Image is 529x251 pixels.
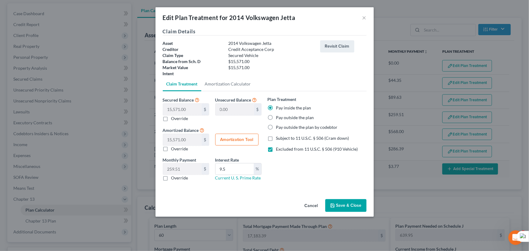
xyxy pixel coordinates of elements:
button: Cancel [300,200,323,212]
div: $ [202,163,209,175]
span: Secured Balance [163,97,194,102]
div: Market Value [160,65,225,71]
a: Amortization Calculator [201,77,255,91]
h5: Claim Details [163,28,367,35]
label: Monthly Payment [163,157,196,163]
div: Creditor [160,46,225,52]
div: Claim Type [160,52,225,59]
span: Excluded from 11 U.S.C. § 506 (910 Vehicle) [276,146,358,152]
div: Intent [160,71,225,77]
div: Credit Acceptance Corp [225,46,317,52]
a: Current U. S. Prime Rate [215,175,261,180]
div: Edit Plan Treatment for 2014 Volkswagen Jetta [163,13,295,22]
div: Secured Vehicle [225,52,317,59]
input: 0.00 [163,104,202,115]
div: Asset [160,40,225,46]
div: $ [202,104,209,115]
input: 0.00 [216,104,254,115]
label: Override [171,115,188,122]
label: Override [171,146,188,152]
span: Unsecured Balance [215,97,251,102]
input: 0.00 [216,163,254,175]
div: $ [254,104,261,115]
div: $15,571.00 [225,65,317,71]
label: Override [171,175,188,181]
span: Subject to 11 U.S.C. § 506 (Cram down) [276,136,349,141]
button: Revisit Claim [320,40,354,52]
iframe: Intercom live chat [508,230,523,245]
div: $15,571.00 [225,59,317,65]
label: Pay inside the plan [276,105,311,111]
div: Balance from Sch. D [160,59,225,65]
input: 0.00 [163,134,202,146]
div: 2014 Volkswagen Jetta [225,40,317,46]
label: Plan Treatment [268,96,296,102]
label: Pay outside the plan by codebtor [276,124,338,130]
button: Save & Close [325,199,367,212]
div: % [254,163,261,175]
a: Claim Treatment [163,77,201,91]
button: × [362,14,367,21]
input: 0.00 [163,163,202,175]
span: Amortized Balance [163,128,199,133]
label: Pay outside the plan [276,115,314,121]
button: Amortization Tool [215,134,259,146]
label: Interest Rate [215,157,239,163]
div: $ [202,134,209,146]
span: 3 [521,230,526,235]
